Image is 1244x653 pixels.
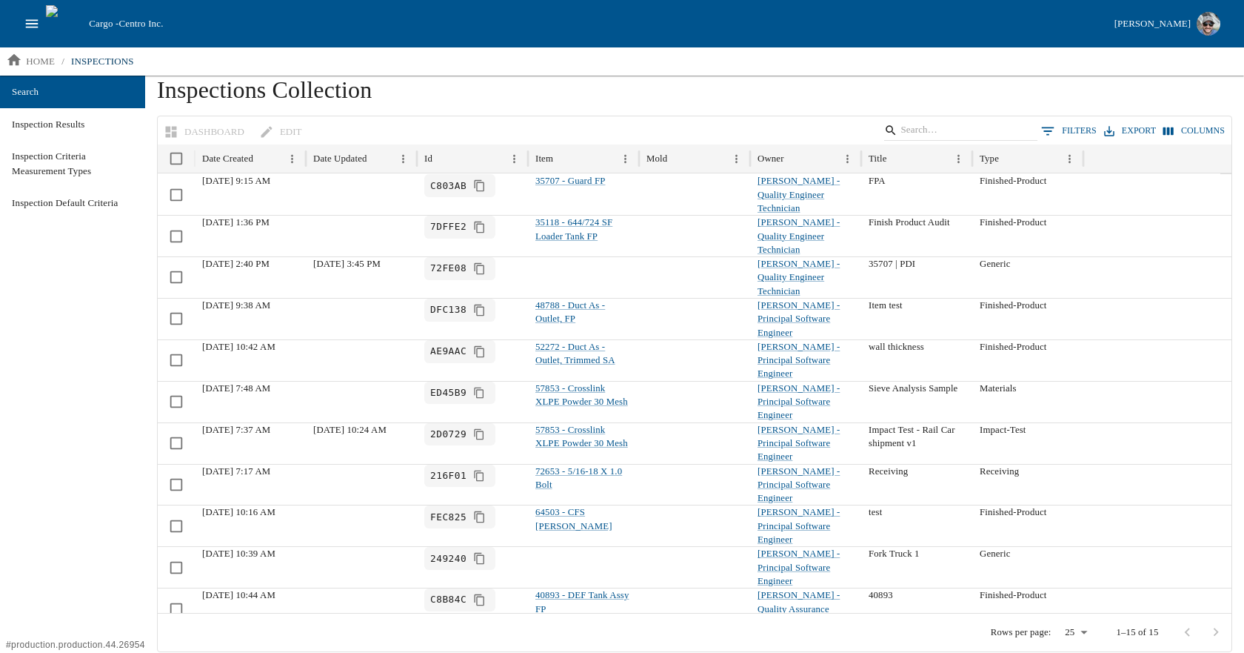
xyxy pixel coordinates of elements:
code: FEC825 [430,511,466,524]
a: 48788 - Duct As - Outlet, FP [535,300,605,324]
span: Copy full UUID [469,217,489,237]
code: C8B84C [430,593,466,606]
button: [PERSON_NAME] [1108,7,1226,40]
span: 09/05/2025 9:15 AM [202,176,270,186]
button: Menu [1060,149,1080,169]
p: home [26,54,55,69]
div: Date Updated [313,153,367,165]
a: [PERSON_NAME] - Principal Software Engineer [758,383,840,421]
div: Finish Product Audit [861,215,972,256]
div: Sieve Analysis Sample [861,381,972,422]
span: 03/21/2025 7:48 AM [202,383,270,394]
span: 03/21/2025 7:37 AM [202,425,270,435]
button: Copy full UUID [469,259,489,279]
a: inspections [65,50,140,73]
a: 40893 - DEF Tank Assy FP [535,590,629,614]
button: Copy full UUID [469,466,489,486]
div: FPA [861,173,972,215]
code: 2D0729 [430,428,466,441]
button: Copy full UUID [469,342,489,362]
div: Fork Truck 1 [861,546,972,588]
span: Copy full UUID [469,507,489,527]
a: 52272 - Duct As - Outlet, Trimmed SA [535,342,615,365]
button: Menu [282,149,302,169]
a: [PERSON_NAME] - Principal Software Engineer [758,425,840,463]
span: Copy full UUID [469,548,489,569]
span: 05/28/2025 9:38 AM [202,300,270,311]
span: Inspection Default Criteria [12,196,133,211]
p: Rows per page: [991,626,1051,639]
div: Title [869,153,886,165]
div: 40893 [861,588,972,629]
a: [PERSON_NAME] - Quality Engineer Technician [758,176,840,213]
button: Copy full UUID [469,383,489,403]
div: Generic [972,546,1083,588]
a: 35118 - 644/724 SF Loader Tank FP [535,217,612,241]
a: [PERSON_NAME] - Quality Engineer Technician [758,259,840,296]
button: Copy full UUID [469,590,489,610]
button: Menu [504,149,524,169]
input: Search… [900,120,1016,141]
div: Finished-Product [972,505,1083,546]
div: Cargo - [83,16,1108,31]
a: [PERSON_NAME] - Principal Software Engineer [758,300,840,338]
a: 64503 - CFS [PERSON_NAME] [535,507,612,531]
button: Menu [949,149,969,169]
div: Finished-Product [972,173,1083,215]
span: 01/31/2025 10:44 AM [202,590,275,600]
div: 35707 | PDI [861,256,972,298]
div: Finished-Product [972,215,1083,256]
span: 03/21/2025 7:17 AM [202,466,270,477]
div: Generic [972,256,1083,298]
button: Sort [1000,149,1020,169]
a: 72653 - 5/16-18 X 1.0 Bolt [535,466,622,490]
div: Receiving [972,464,1083,506]
span: 08/26/2025 2:40 PM [202,259,270,269]
button: Copy full UUID [469,425,489,445]
code: AE9AAC [430,345,466,358]
span: 02/28/2025 10:16 AM [202,507,275,517]
div: Type [980,153,999,165]
div: Finished-Product [972,339,1083,381]
div: test [861,505,972,546]
div: Finished-Product [972,588,1083,629]
li: / [61,54,64,69]
span: Centro Inc. [118,18,163,29]
button: Menu [726,149,746,169]
button: Sort [369,149,389,169]
span: 03/26/2025 10:42 AM [202,342,275,352]
div: Id [424,153,432,165]
a: 35707 - Guard FP [535,176,605,186]
div: Materials [972,381,1083,422]
a: [PERSON_NAME] - Principal Software Engineer [758,548,840,586]
a: 57853 - Crosslink XLPE Powder 30 Mesh [535,425,628,448]
a: [PERSON_NAME] - Principal Software Engineer [758,507,840,545]
code: DFC138 [430,303,466,316]
button: Copy full UUID [469,300,489,320]
span: Inspection Criteria Measurement Types [12,149,133,178]
code: 7DFFE2 [430,220,466,233]
a: [PERSON_NAME] - Principal Software Engineer [758,466,840,504]
a: [PERSON_NAME] - Quality Engineer Technician [758,217,840,255]
span: 03/26/2025 10:24 AM [313,425,387,435]
button: Sort [888,149,908,169]
p: inspections [71,54,134,69]
button: Menu [393,149,413,169]
span: 09/04/2025 1:36 PM [202,217,270,228]
a: 57853 - Crosslink XLPE Powder 30 Mesh [535,383,628,407]
a: [PERSON_NAME] - Principal Software Engineer [758,342,840,379]
span: 02/26/2025 10:39 AM [202,548,275,559]
div: Mold [646,153,667,165]
p: 1–15 of 15 [1116,626,1158,639]
span: 08/26/2025 3:45 PM [313,259,381,269]
code: 72FE08 [430,262,466,275]
button: Show filters [1037,120,1100,142]
button: Copy full UUID [469,176,489,196]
